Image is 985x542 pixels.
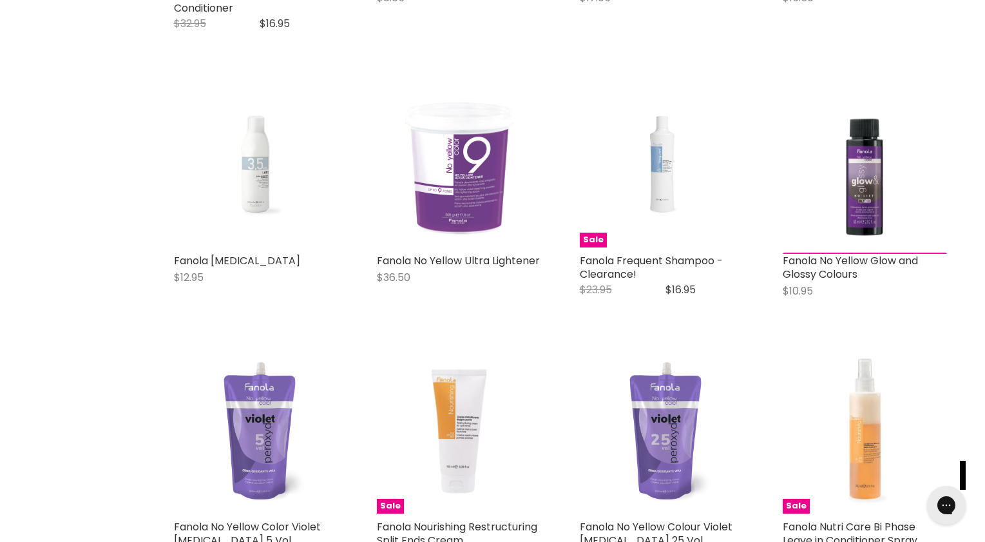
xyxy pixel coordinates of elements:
[201,83,311,247] img: Fanola Peroxide
[580,349,744,514] a: Fanola No Yellow Colour Violet Peroxide 25 Vol Fanola No Yellow Colour Violet Peroxide 25 Vol
[580,253,723,282] a: Fanola Frequent Shampoo - Clearance!
[607,83,716,247] img: Fanola Frequent Shampoo
[921,481,972,529] iframe: Gorgias live chat messenger
[783,253,918,282] a: Fanola No Yellow Glow and Glossy Colours
[580,282,612,297] span: $23.95
[174,349,338,514] a: Fanola No Yellow Color Violet Peroxide 5 Vol
[377,349,541,514] a: Fanola Nourishing Restructuring Split Ends Cream Sale
[174,253,300,268] a: Fanola [MEDICAL_DATA]
[377,270,410,285] span: $36.50
[174,270,204,285] span: $12.95
[607,349,716,514] img: Fanola No Yellow Colour Violet Peroxide 25 Vol
[580,233,607,247] span: Sale
[783,349,947,514] img: Fanola Nutri Care Bi Phase Leave in Conditioner Spray
[783,284,813,298] span: $10.95
[783,499,810,514] span: Sale
[377,253,540,268] a: Fanola No Yellow Ultra Lightener
[377,349,541,514] img: Fanola Nourishing Restructuring Split Ends Cream
[260,16,290,31] span: $16.95
[201,349,311,514] img: Fanola No Yellow Color Violet Peroxide 5 Vol
[580,83,744,247] a: Fanola Frequent Shampoo Sale
[377,83,541,247] img: Fanola No Yellow Ultra Lightener
[174,16,206,31] span: $32.95
[783,349,947,514] a: Fanola Nutri Care Bi Phase Leave in Conditioner Spray Sale
[174,83,338,247] a: Fanola Peroxide Fanola Peroxide
[377,499,404,514] span: Sale
[665,282,696,297] span: $16.95
[783,83,947,247] img: Fanola No Yellow Glow and Glossy Colours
